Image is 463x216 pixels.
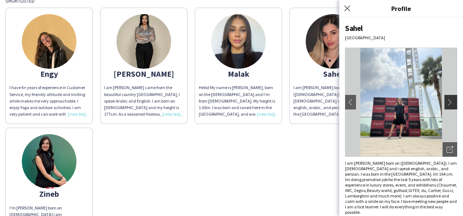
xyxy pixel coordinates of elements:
[199,84,278,117] div: Hello! My name is [PERSON_NAME], born on the [DEMOGRAPHIC_DATA] and I’m from [DEMOGRAPHIC_DATA]. ...
[339,4,463,13] h3: Profile
[116,14,171,69] img: thumb-67126dc907f79.jpeg
[306,14,360,69] img: thumb-6736815500af0.jpeg
[345,48,457,157] img: Crew avatar or photo
[104,71,183,77] div: [PERSON_NAME]
[22,14,76,69] img: thumb-65ab38588cdc0.jpeg
[345,35,457,40] div: [GEOGRAPHIC_DATA]
[211,14,266,69] img: thumb-670adb23170e3.jpeg
[9,71,89,77] div: Engy
[9,84,89,117] div: I have 6+ years of experience in Customer Service, my friendly attitude and inviting smile makes ...
[104,84,183,117] div: I am [PERSON_NAME] came from the beautiful country [GEOGRAPHIC_DATA], I speak Arabic and English....
[345,23,457,33] div: Sahel
[199,71,278,77] div: Malak
[293,84,373,117] div: I am [PERSON_NAME] born on ([DEMOGRAPHIC_DATA]). I am [DEMOGRAPHIC_DATA] and i speak english, ara...
[22,134,76,189] img: thumb-8fa862a2-4ba6-4d8c-b812-4ab7bb08ac6d.jpg
[293,71,373,77] div: Sahel
[443,142,457,157] div: Open photos pop-in
[9,191,89,197] div: Zineb
[345,160,457,215] div: I am [PERSON_NAME] born on ([DEMOGRAPHIC_DATA]). I am [DEMOGRAPHIC_DATA] and i speak english, ara...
